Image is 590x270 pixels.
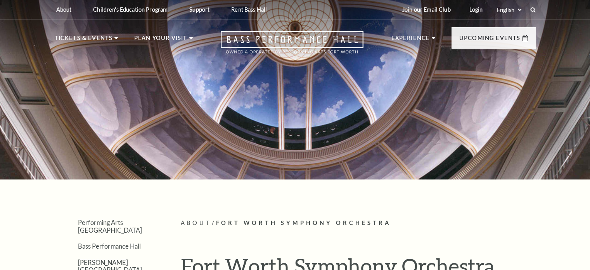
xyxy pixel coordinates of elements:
p: / [181,218,536,228]
select: Select: [495,6,523,14]
span: Fort Worth Symphony Orchestra [216,219,391,226]
span: About [181,219,212,226]
p: Support [189,6,209,13]
p: Tickets & Events [55,33,113,47]
p: Upcoming Events [459,33,521,47]
a: Bass Performance Hall [78,242,141,250]
a: Performing Arts [GEOGRAPHIC_DATA] [78,219,142,233]
p: Children's Education Program [93,6,168,13]
p: Plan Your Visit [134,33,187,47]
p: About [56,6,72,13]
p: Experience [391,33,430,47]
p: Rent Bass Hall [231,6,267,13]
